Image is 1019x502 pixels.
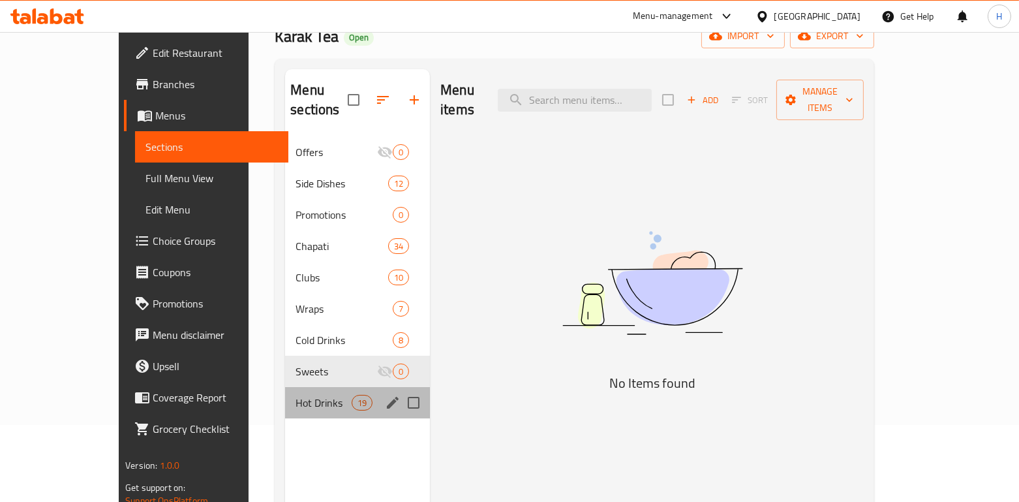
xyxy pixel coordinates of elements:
[124,225,289,257] a: Choice Groups
[124,100,289,131] a: Menus
[296,332,393,348] span: Cold Drinks
[383,393,403,413] button: edit
[153,264,279,280] span: Coupons
[153,421,279,437] span: Grocery Checklist
[399,84,430,116] button: Add section
[290,80,348,119] h2: Menu sections
[124,351,289,382] a: Upsell
[124,37,289,69] a: Edit Restaurant
[682,90,723,110] button: Add
[389,272,408,284] span: 10
[800,28,864,44] span: export
[393,364,409,379] div: items
[155,108,279,123] span: Menus
[275,22,339,51] span: Karak Tea
[393,144,409,160] div: items
[296,395,351,411] span: Hot Drinks
[153,390,279,405] span: Coverage Report
[285,199,430,230] div: Promotions0
[996,9,1002,24] span: H
[352,397,372,409] span: 19
[296,364,377,379] span: Sweets
[498,89,652,112] input: search
[393,366,408,378] span: 0
[787,84,853,116] span: Manage items
[124,319,289,351] a: Menu disclaimer
[296,301,393,317] span: Wraps
[790,24,874,48] button: export
[296,144,377,160] span: Offers
[723,90,776,110] span: Sort items
[489,373,815,394] h5: No Items found
[296,207,393,223] span: Promotions
[153,76,279,92] span: Branches
[388,176,409,191] div: items
[125,457,157,474] span: Version:
[153,45,279,61] span: Edit Restaurant
[712,28,774,44] span: import
[393,303,408,315] span: 7
[774,9,860,24] div: [GEOGRAPHIC_DATA]
[153,358,279,374] span: Upsell
[145,139,279,155] span: Sections
[124,69,289,100] a: Branches
[340,86,367,114] span: Select all sections
[776,80,864,120] button: Manage items
[393,146,408,159] span: 0
[633,8,713,24] div: Menu-management
[367,84,399,116] span: Sort sections
[393,332,409,348] div: items
[393,334,408,347] span: 8
[285,136,430,168] div: Offers0
[389,240,408,253] span: 34
[145,202,279,217] span: Edit Menu
[388,270,409,285] div: items
[135,194,289,225] a: Edit Menu
[153,296,279,311] span: Promotions
[285,131,430,424] nav: Menu sections
[489,196,815,369] img: dish.svg
[285,293,430,324] div: Wraps7
[124,413,289,445] a: Grocery Checklist
[135,131,289,163] a: Sections
[145,170,279,186] span: Full Menu View
[285,168,430,199] div: Side Dishes12
[285,356,430,387] div: Sweets0
[153,327,279,343] span: Menu disclaimer
[296,238,388,254] span: Chapati
[685,93,720,108] span: Add
[135,163,289,194] a: Full Menu View
[377,144,393,160] svg: Inactive section
[296,176,388,191] span: Side Dishes
[393,209,408,221] span: 0
[344,30,374,46] div: Open
[389,178,408,190] span: 12
[285,262,430,293] div: Clubs10
[124,288,289,319] a: Promotions
[701,24,785,48] button: import
[296,270,388,285] span: Clubs
[124,257,289,288] a: Coupons
[393,301,409,317] div: items
[153,233,279,249] span: Choice Groups
[285,387,430,418] div: Hot Drinks19edit
[393,207,409,223] div: items
[344,32,374,43] span: Open
[285,230,430,262] div: Chapati34
[125,479,185,496] span: Get support on:
[159,457,179,474] span: 1.0.0
[285,324,430,356] div: Cold Drinks8
[440,80,482,119] h2: Menu items
[682,90,723,110] span: Add item
[124,382,289,413] a: Coverage Report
